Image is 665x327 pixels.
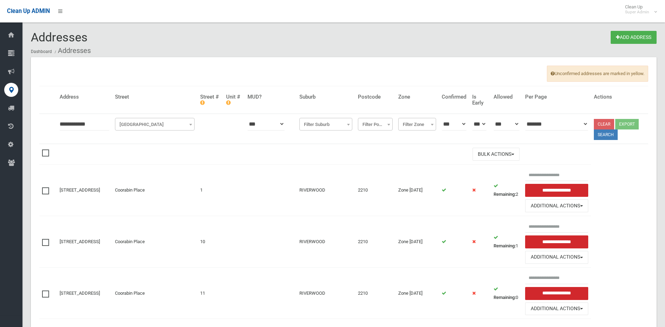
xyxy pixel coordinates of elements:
[60,187,100,193] a: [STREET_ADDRESS]
[115,118,195,131] span: Filter Street
[491,267,522,319] td: 0
[117,120,193,129] span: Filter Street
[395,216,439,268] td: Zone [DATE]
[301,120,351,129] span: Filter Suburb
[7,8,50,14] span: Clean Up ADMIN
[491,165,522,216] td: 2
[594,119,614,129] a: Clear
[625,9,649,15] small: Super Admin
[358,94,393,100] h4: Postcode
[60,239,100,244] a: [STREET_ADDRESS]
[525,302,588,315] button: Additional Actions
[547,66,648,82] span: Unconfirmed addresses are marked in yellow.
[358,118,393,131] span: Filter Postcode
[197,267,223,319] td: 11
[442,94,466,100] h4: Confirmed
[200,94,220,106] h4: Street #
[299,94,352,100] h4: Suburb
[112,267,197,319] td: Coorabin Place
[355,216,395,268] td: 2210
[611,31,657,44] a: Add Address
[400,120,434,129] span: Filter Zone
[297,267,355,319] td: RIVERWOOD
[622,4,656,15] span: Clean Up
[197,216,223,268] td: 10
[297,216,355,268] td: RIVERWOOD
[115,94,195,100] h4: Street
[594,129,618,140] button: Search
[473,148,520,161] button: Bulk Actions
[525,251,588,264] button: Additional Actions
[31,30,88,44] span: Addresses
[299,118,352,131] span: Filter Suburb
[112,165,197,216] td: Coorabin Place
[525,94,588,100] h4: Per Page
[494,94,520,100] h4: Allowed
[594,94,645,100] h4: Actions
[355,165,395,216] td: 2210
[395,267,439,319] td: Zone [DATE]
[226,94,242,106] h4: Unit #
[297,165,355,216] td: RIVERWOOD
[472,94,488,106] h4: Is Early
[53,44,91,57] li: Addresses
[398,94,436,100] h4: Zone
[60,94,109,100] h4: Address
[494,295,516,300] strong: Remaining:
[197,165,223,216] td: 1
[494,192,516,197] strong: Remaining:
[395,165,439,216] td: Zone [DATE]
[615,119,639,129] button: Export
[398,118,436,131] span: Filter Zone
[355,267,395,319] td: 2210
[247,94,294,100] h4: MUD?
[60,291,100,296] a: [STREET_ADDRESS]
[31,49,52,54] a: Dashboard
[491,216,522,268] td: 1
[360,120,391,129] span: Filter Postcode
[112,216,197,268] td: Coorabin Place
[525,199,588,212] button: Additional Actions
[494,243,516,248] strong: Remaining:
